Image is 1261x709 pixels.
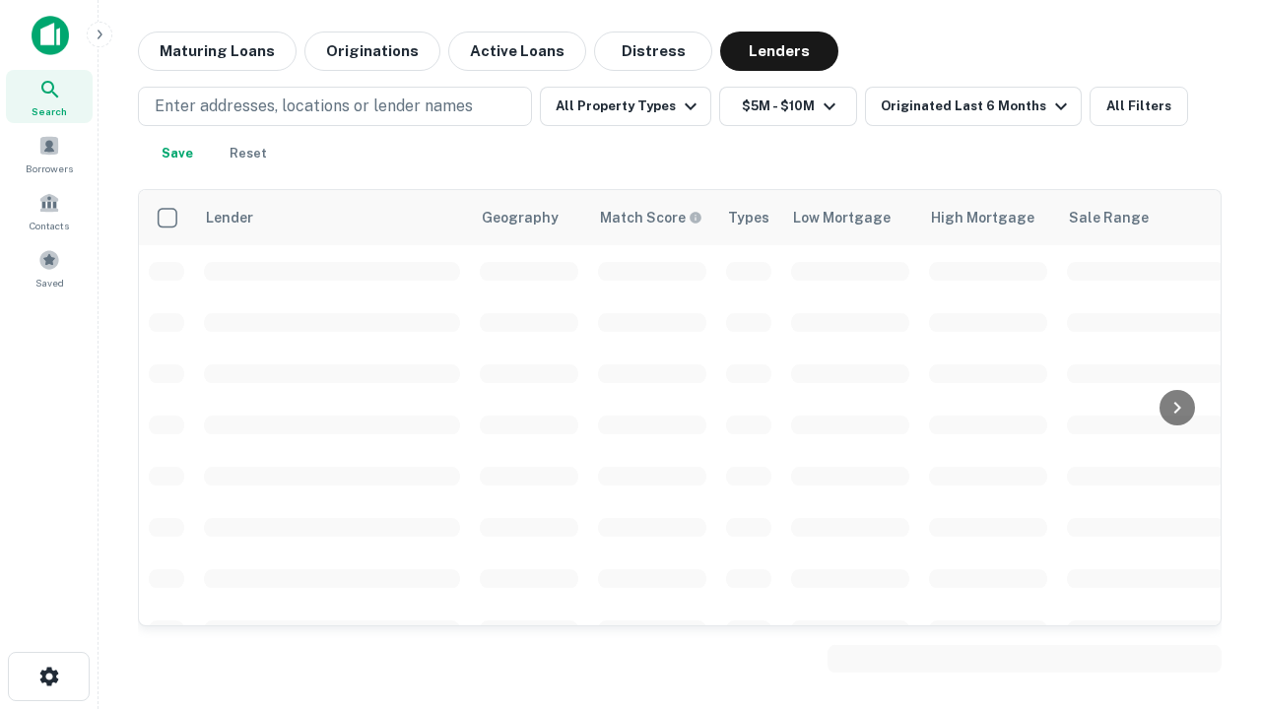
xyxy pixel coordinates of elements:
button: Save your search to get updates of matches that match your search criteria. [146,134,209,173]
button: Lenders [720,32,838,71]
button: All Filters [1090,87,1188,126]
span: Borrowers [26,161,73,176]
th: Sale Range [1057,190,1234,245]
button: All Property Types [540,87,711,126]
a: Search [6,70,93,123]
div: Originated Last 6 Months [881,95,1073,118]
div: Lender [206,206,253,229]
a: Borrowers [6,127,93,180]
h6: Match Score [600,207,698,228]
div: High Mortgage [931,206,1034,229]
button: Originations [304,32,440,71]
button: Active Loans [448,32,586,71]
div: Sale Range [1069,206,1149,229]
p: Enter addresses, locations or lender names [155,95,473,118]
th: Geography [470,190,588,245]
th: Low Mortgage [781,190,919,245]
th: High Mortgage [919,190,1057,245]
th: Types [716,190,781,245]
button: Reset [217,134,280,173]
div: Low Mortgage [793,206,891,229]
img: capitalize-icon.png [32,16,69,55]
button: $5M - $10M [719,87,857,126]
button: Maturing Loans [138,32,297,71]
iframe: Chat Widget [1162,551,1261,646]
div: Types [728,206,769,229]
button: Originated Last 6 Months [865,87,1082,126]
th: Capitalize uses an advanced AI algorithm to match your search with the best lender. The match sco... [588,190,716,245]
button: Distress [594,32,712,71]
span: Search [32,103,67,119]
a: Contacts [6,184,93,237]
span: Contacts [30,218,69,233]
button: Enter addresses, locations or lender names [138,87,532,126]
div: Capitalize uses an advanced AI algorithm to match your search with the best lender. The match sco... [600,207,702,228]
a: Saved [6,241,93,294]
span: Saved [35,275,64,290]
th: Lender [194,190,470,245]
div: Geography [482,206,559,229]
